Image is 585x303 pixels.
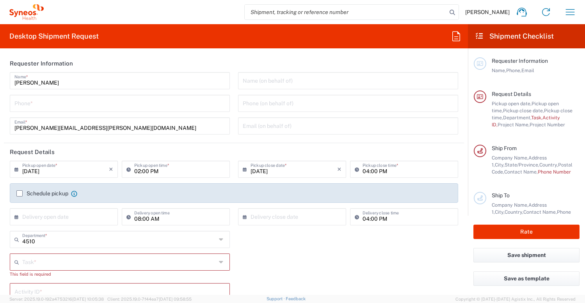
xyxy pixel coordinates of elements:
i: × [109,163,113,175]
span: [PERSON_NAME] [465,9,510,16]
span: City, [495,209,505,215]
span: Phone, [506,67,521,73]
span: Request Details [492,91,531,97]
button: Save shipment [473,248,580,262]
span: Task, [531,115,542,120]
span: Ship To [492,192,510,198]
span: Pickup close date, [503,108,544,113]
span: Project Number [530,122,565,128]
span: Requester Information [492,58,548,64]
span: Client: 2025.19.0-7f44ea7 [107,297,192,301]
span: State/Province, [505,162,539,168]
h2: Requester Information [10,60,73,67]
span: Contact Name, [504,169,538,175]
h2: Request Details [10,148,55,156]
a: Feedback [286,296,306,301]
a: Support [267,296,286,301]
label: Schedule pickup [16,190,68,197]
span: Server: 2025.19.0-192a4753216 [9,297,104,301]
span: Department, [503,115,531,120]
span: [DATE] 10:05:38 [72,297,104,301]
span: Contact Name, [523,209,557,215]
span: Phone Number [538,169,571,175]
span: Company Name, [492,202,528,208]
span: Name, [492,67,506,73]
span: Country, [539,162,558,168]
span: Copyright © [DATE]-[DATE] Agistix Inc., All Rights Reserved [455,296,576,303]
button: Save as template [473,271,580,286]
div: This field is required [10,271,230,278]
span: City, [495,162,505,168]
span: Pickup open date, [492,101,532,106]
span: Country, [505,209,523,215]
h2: Desktop Shipment Request [9,32,99,41]
span: [DATE] 09:58:55 [159,297,192,301]
span: Ship From [492,145,517,151]
span: Project Name, [498,122,530,128]
button: Rate [473,225,580,239]
span: Company Name, [492,155,528,161]
input: Shipment, tracking or reference number [245,5,447,19]
i: × [337,163,341,175]
h2: Shipment Checklist [475,32,554,41]
span: Email [521,67,534,73]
